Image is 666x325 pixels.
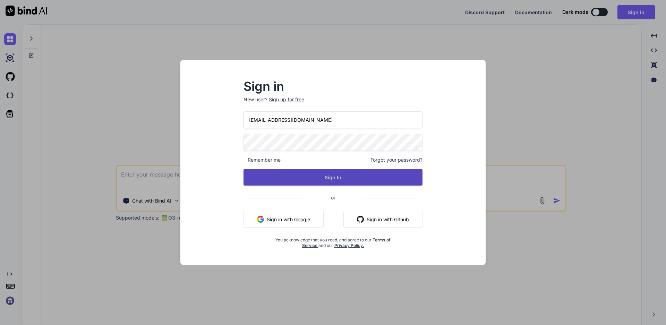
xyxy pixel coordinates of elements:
[244,169,422,186] button: Sign In
[343,211,422,228] button: Sign in with Github
[302,237,391,248] a: Terms of Service
[244,111,422,128] input: Login or Email
[273,233,393,248] div: You acknowledge that you read, and agree to our and our
[244,211,324,228] button: Sign in with Google
[370,156,422,163] span: Forgot your password?
[269,96,304,103] div: Sign up for free
[244,81,422,92] h2: Sign in
[357,216,364,223] img: github
[244,156,281,163] span: Remember me
[244,96,422,111] p: New user?
[303,189,363,206] span: or
[257,216,264,223] img: google
[334,243,364,248] a: Privacy Policy.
